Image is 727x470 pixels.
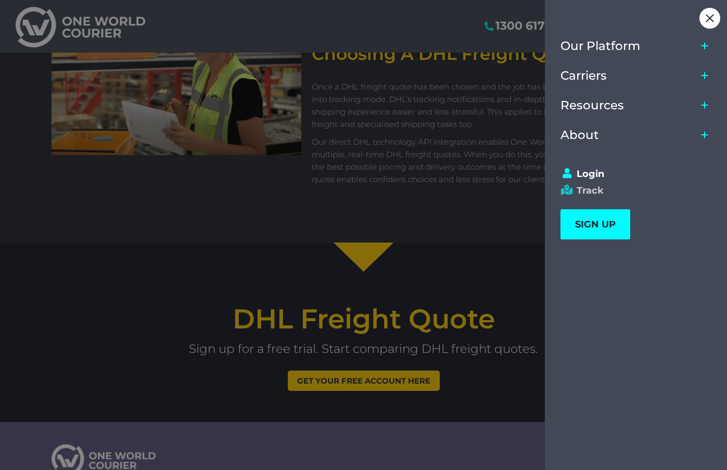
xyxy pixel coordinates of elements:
span: Our Platform [560,39,640,53]
a: About [560,120,697,150]
a: Resources [560,91,697,120]
a: Login [560,168,702,180]
a: Carriers [560,61,697,91]
div: Close [699,8,720,29]
span: About [560,128,599,142]
span: SIGN UP [575,219,616,230]
span: Carriers [560,69,607,83]
span: Resources [560,98,624,112]
a: Our Platform [560,31,697,61]
a: Track [560,185,702,196]
a: SIGN UP [560,209,630,239]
